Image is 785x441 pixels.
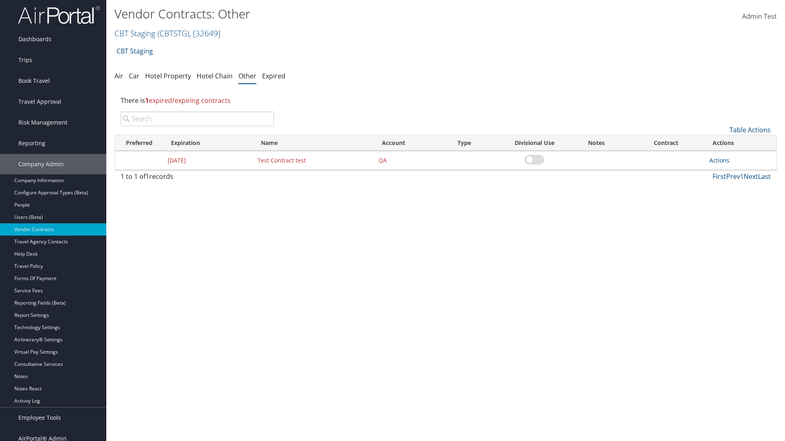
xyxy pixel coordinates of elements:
span: Admin Test [742,12,777,21]
a: Last [758,172,771,181]
a: Actions [709,156,729,164]
a: Next [744,172,758,181]
span: Employee Tools [18,408,61,428]
span: ( CBTSTG ) [157,28,189,39]
a: Hotel Chain [197,71,233,80]
span: expired/expiring contracts [145,96,231,105]
span: 1 [146,172,149,181]
th: Contract: activate to sort column ascending [626,135,706,151]
input: Search [121,111,274,126]
th: Account: activate to sort column ascending [375,135,450,151]
th: Notes: activate to sort column ascending [567,135,626,151]
a: Prev [726,172,740,181]
img: airportal-logo.png [18,5,100,24]
th: Name: activate to sort column ascending [253,135,375,151]
td: QA [375,151,450,170]
a: Expired [262,71,285,80]
td: Test Contract test [253,151,375,170]
span: Reporting [18,133,45,154]
a: Table Actions [729,125,771,134]
span: , [ 32649 ] [189,28,220,39]
span: Risk Management [18,112,67,133]
th: Preferred: activate to sort column ascending [115,135,164,151]
a: 1 [740,172,744,181]
span: Book Travel [18,71,50,91]
a: CBT Staging [114,28,220,39]
td: [DATE] [164,151,253,170]
th: Divisional Use: activate to sort column ascending [502,135,567,151]
span: Company Admin [18,154,64,174]
a: Car [129,71,139,80]
a: Air [114,71,123,80]
a: First [713,172,726,181]
div: 1 to 1 of records [121,171,274,185]
th: Type: activate to sort column ascending [450,135,502,151]
a: CBT Staging [117,43,153,59]
a: Other [238,71,256,80]
th: Actions [705,135,776,151]
h1: Vendor Contracts: Other [114,5,556,22]
div: There is [114,89,777,111]
span: Travel Approval [18,91,61,112]
strong: 1 [145,96,149,105]
a: Hotel Property [145,71,191,80]
a: Admin Test [742,4,777,29]
span: Dashboards [18,29,52,49]
span: Trips [18,50,32,70]
th: Expiration: activate to sort column descending [164,135,253,151]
